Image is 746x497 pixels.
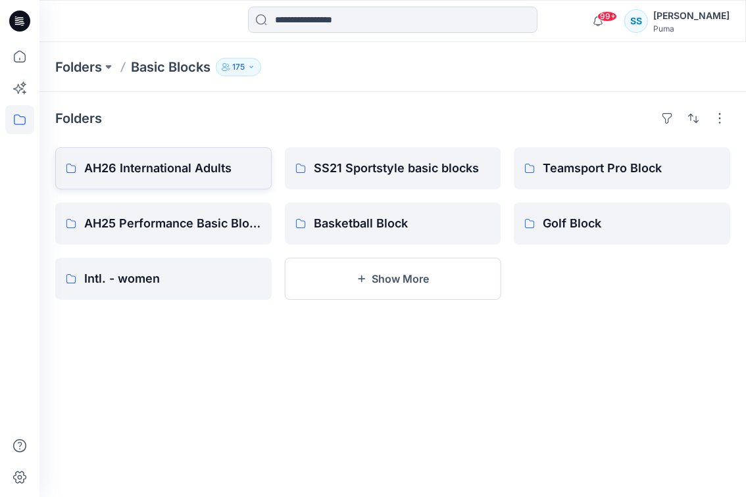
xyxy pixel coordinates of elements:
p: Basic Blocks [131,58,211,76]
a: AH26 International Adults [55,147,272,189]
a: Folders [55,58,102,76]
div: [PERSON_NAME] [653,8,730,24]
p: Basketball Block [314,214,491,233]
a: Golf Block [514,202,730,245]
p: 175 [232,60,245,74]
p: SS21 Sportstyle basic blocks [314,159,491,177]
a: SS21 Sportstyle basic blocks [285,147,501,189]
p: Teamsport Pro Block [543,159,720,177]
p: Intl. - women [84,270,261,288]
p: Golf Block [543,214,720,233]
div: Puma [653,24,730,34]
span: 99+ [597,11,617,22]
h4: Folders [55,110,102,126]
a: Teamsport Pro Block [514,147,730,189]
p: AH25 Performance Basic Block [84,214,261,233]
a: Intl. - women [55,258,272,300]
p: AH26 International Adults [84,159,261,177]
button: 175 [216,58,261,76]
a: Basketball Block [285,202,501,245]
a: AH25 Performance Basic Block [55,202,272,245]
button: Show More [285,258,501,300]
div: SS [624,9,648,33]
